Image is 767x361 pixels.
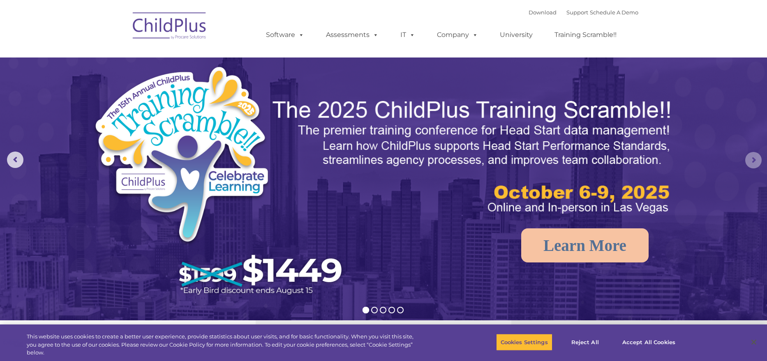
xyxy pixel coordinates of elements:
a: Software [258,27,312,43]
a: Company [429,27,486,43]
a: Learn More [521,228,649,262]
span: Last name [114,54,139,60]
a: University [492,27,541,43]
button: Close [745,333,763,351]
a: Training Scramble!! [546,27,625,43]
div: This website uses cookies to create a better user experience, provide statistics about user visit... [27,333,422,357]
button: Cookies Settings [496,333,552,351]
button: Reject All [559,333,611,351]
a: Support [566,9,588,16]
a: Schedule A Demo [590,9,638,16]
a: Download [529,9,557,16]
button: Accept All Cookies [618,333,680,351]
a: IT [392,27,423,43]
img: ChildPlus by Procare Solutions [129,7,211,48]
font: | [529,9,638,16]
a: Assessments [318,27,387,43]
span: Phone number [114,88,149,94]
